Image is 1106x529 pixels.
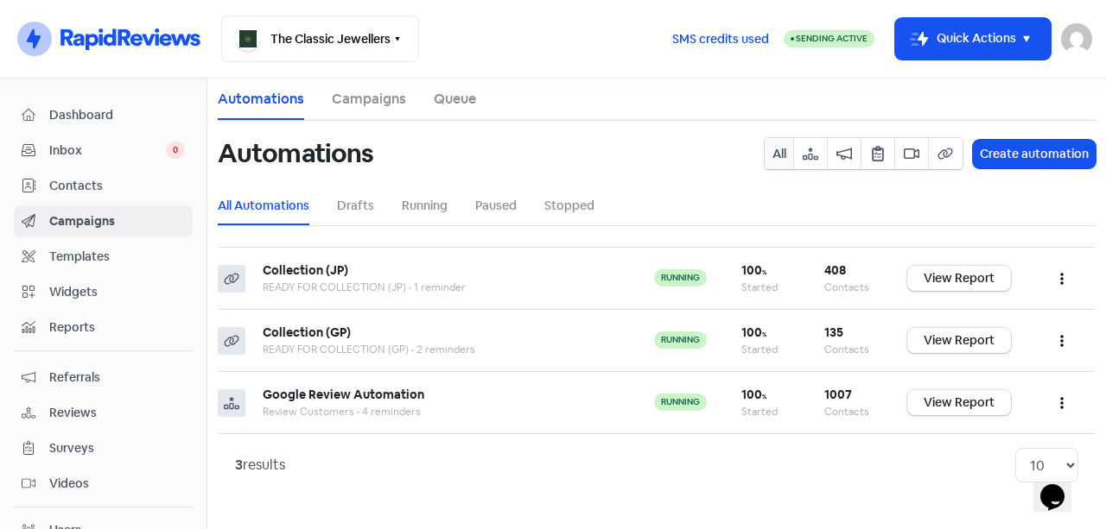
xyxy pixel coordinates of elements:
span: Referrals [49,368,185,387]
span: 0 [166,142,185,159]
span: Reviews [49,404,185,422]
iframe: chat widget [1033,460,1089,512]
button: Create automation [973,140,1096,168]
div: READY FOR COLLECTION (GP) • 2 reminders [263,342,620,357]
div: Review Customers • 4 reminders [263,404,620,419]
a: Reviews [14,397,193,429]
span: % [762,331,766,338]
a: View Report [907,390,1011,415]
a: Videos [14,468,193,500]
span: Widgets [49,283,185,301]
h1: Automations [218,126,373,181]
b: 135 [824,324,843,340]
span: Inbox [49,142,166,160]
b: Collection (GP) [263,324,351,340]
a: Queue [434,89,476,110]
a: View Report [907,266,1011,291]
a: Inbox 0 [14,135,193,167]
a: SMS credits used [658,28,784,47]
span: running [654,269,707,287]
a: Sending Active [784,28,874,49]
a: Contacts [14,170,193,202]
span: % [762,268,766,276]
b: Google Review Automation [263,387,424,402]
span: Templates [49,248,185,266]
span: % [762,393,766,400]
div: Contacts [824,404,873,419]
a: Templates [14,241,193,273]
div: Started [741,404,790,419]
div: READY FOR COLLECTION (JP) • 1 reminder [263,280,620,295]
b: 100 [741,262,766,278]
span: Reports [49,318,185,337]
b: 100 [741,324,766,340]
b: 1007 [824,387,852,402]
a: Referrals [14,362,193,394]
a: Widgets [14,276,193,308]
b: Collection (JP) [263,262,348,278]
b: 408 [824,262,846,278]
span: Surveys [49,439,185,457]
button: All [765,138,794,169]
a: All Automations [218,197,309,215]
a: Reports [14,312,193,343]
span: running [654,331,707,349]
span: running [654,394,707,411]
span: SMS credits used [672,30,769,48]
div: Started [741,342,790,357]
span: Contacts [49,177,185,195]
a: Campaigns [14,205,193,237]
span: Sending Active [796,33,868,44]
a: Dashboard [14,99,193,131]
b: 100 [741,387,766,402]
img: User [1061,23,1092,54]
a: Drafts [337,197,374,215]
a: Stopped [544,197,594,215]
a: View Report [907,328,1011,353]
strong: 3 [235,456,243,474]
div: Started [741,280,790,295]
a: Running [402,197,448,215]
a: Automations [218,89,304,110]
button: The Classic Jewellers [221,16,419,62]
span: Videos [49,475,185,493]
span: Campaigns [49,212,185,230]
span: Dashboard [49,106,185,124]
div: results [235,455,285,475]
div: Contacts [824,280,873,295]
a: Paused [475,197,517,215]
button: Quick Actions [895,18,1051,60]
a: Campaigns [332,89,406,110]
a: Surveys [14,432,193,464]
div: Contacts [824,342,873,357]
